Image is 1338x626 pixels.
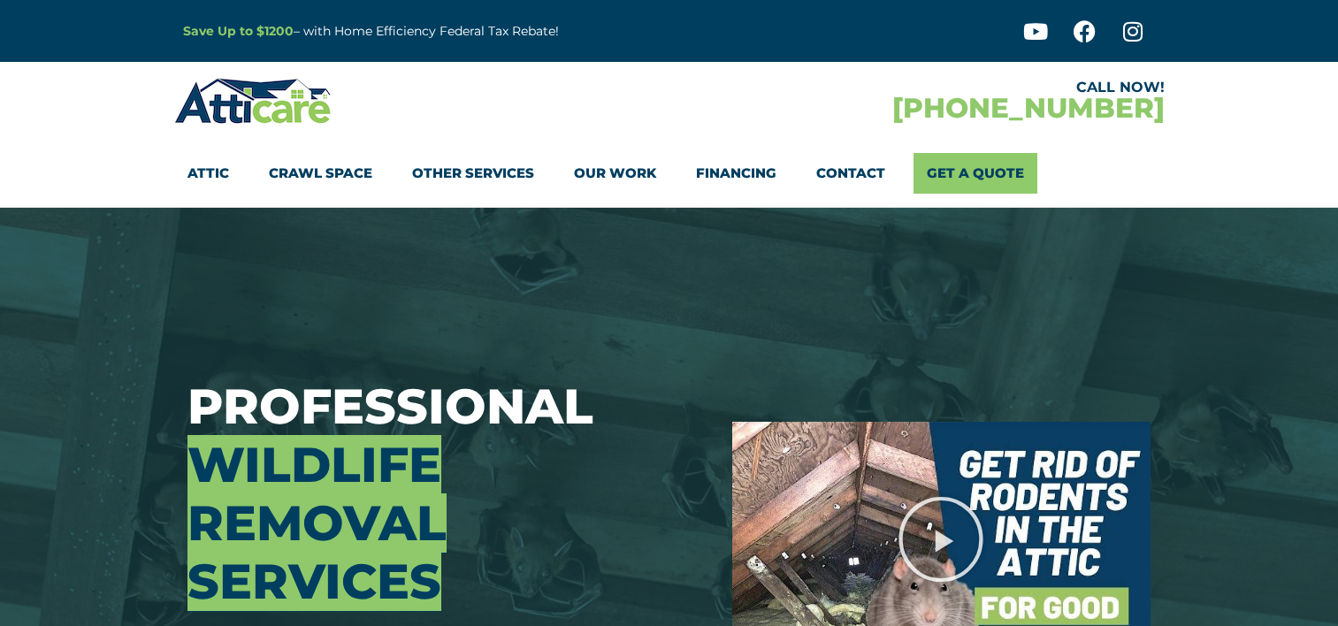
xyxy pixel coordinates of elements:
[696,153,776,194] a: Financing
[897,495,985,584] div: Play Video
[412,153,534,194] a: Other Services
[187,435,447,611] span: Wildlife Removal Services
[187,378,706,611] h3: Professional
[914,153,1037,194] a: Get A Quote
[669,80,1165,95] div: CALL NOW!
[183,21,756,42] p: – with Home Efficiency Federal Tax Rebate!
[269,153,372,194] a: Crawl Space
[183,23,294,39] a: Save Up to $1200
[187,153,1151,194] nav: Menu
[187,153,229,194] a: Attic
[816,153,885,194] a: Contact
[574,153,656,194] a: Our Work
